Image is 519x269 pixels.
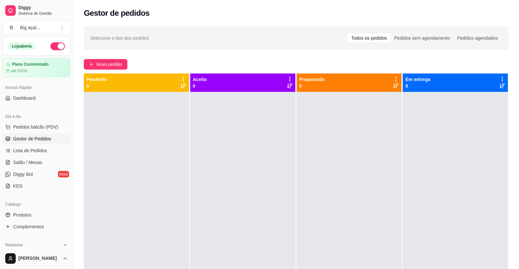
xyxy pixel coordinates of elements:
[13,124,58,130] span: Pedidos balcão (PDV)
[3,93,70,103] a: Dashboard
[3,199,70,210] div: Catálogo
[86,76,107,83] p: Pendente
[13,95,36,101] span: Dashboard
[18,11,68,16] span: Sistema de Gestão
[86,83,107,89] p: 0
[391,33,454,43] div: Pedidos sem agendamento
[3,145,70,156] a: Lista de Pedidos
[13,171,33,177] span: Diggy Bot
[13,159,42,166] span: Salão / Mesas
[299,76,325,83] p: Preparando
[3,210,70,220] a: Produtos
[3,111,70,122] div: Dia a dia
[13,212,31,218] span: Produtos
[3,134,70,144] a: Gestor de Pedidos
[3,21,70,34] button: Select a team
[3,82,70,93] div: Acesso Rápido
[50,42,65,50] button: Alterar Status
[84,59,127,70] button: Novo pedido
[193,83,207,89] p: 0
[405,83,430,89] p: 0
[3,157,70,168] a: Salão / Mesas
[90,34,149,42] span: Selecione o tipo dos pedidos
[454,33,501,43] div: Pedidos agendados
[20,24,40,31] div: Big açaí ...
[3,221,70,232] a: Complementos
[8,24,15,31] span: B
[13,223,44,230] span: Complementos
[13,183,23,189] span: KDS
[5,242,23,248] span: Relatórios
[12,62,48,67] article: Plano Customizado
[18,5,68,11] span: Diggy
[84,8,150,18] h2: Gestor de pedidos
[3,122,70,132] button: Pedidos balcão (PDV)
[96,61,122,68] span: Novo pedido
[8,43,35,50] div: Loja aberta
[193,76,207,83] p: Aceito
[3,3,70,18] a: DiggySistema de Gestão
[13,135,51,142] span: Gestor de Pedidos
[405,76,430,83] p: Em entrega
[3,58,70,77] a: Plano Customizadoaté 03/10
[18,256,60,261] span: [PERSON_NAME]
[3,251,70,266] button: [PERSON_NAME]
[3,169,70,179] a: Diggy Botnovo
[13,147,47,154] span: Lista de Pedidos
[3,181,70,191] a: KDS
[348,33,391,43] div: Todos os pedidos
[299,83,325,89] p: 0
[89,62,94,67] span: plus
[11,68,27,73] article: até 03/10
